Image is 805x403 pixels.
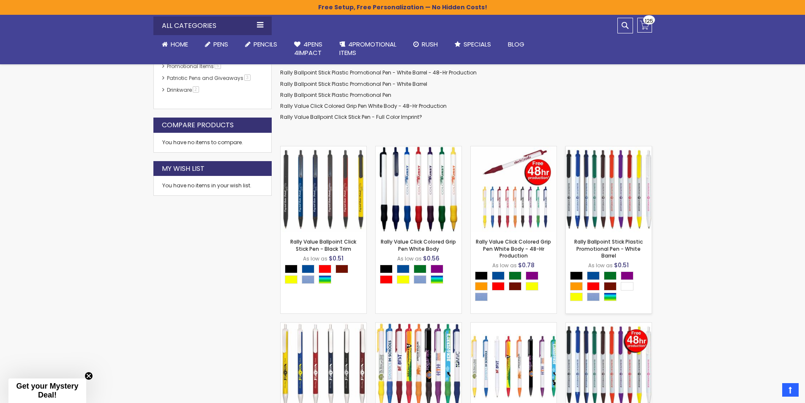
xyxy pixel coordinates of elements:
div: Yellow [397,275,409,284]
span: As low as [588,262,613,269]
div: You have no items to compare. [153,133,272,153]
a: Rally Value Ballpoint Click Stick Pen - Black Trim [290,238,356,252]
span: Specials [464,40,491,49]
span: Blog [508,40,524,49]
span: Rush [422,40,438,49]
div: Assorted [319,275,331,284]
div: Black [285,265,297,273]
span: Home [171,40,188,49]
div: Green [509,271,521,280]
div: Black [380,265,393,273]
div: Orange [570,282,583,291]
a: Rally Ballpoint Stick Plastic Promotional Pen - White Barrel - 48-Hr Production [566,322,652,329]
a: Top [782,383,799,397]
div: Maroon [509,282,521,291]
div: Black [570,271,583,280]
div: Red [380,275,393,284]
div: Orange [475,282,488,291]
div: Select A Color [570,271,652,303]
span: As low as [397,255,422,262]
div: Red [492,282,505,291]
div: You have no items in your wish list. [162,182,263,189]
span: 125 [645,17,653,25]
a: Rally Value Ballpoint Click Stick Pen - Full Color Imprint? [280,113,422,121]
div: Pacific Blue [475,293,488,301]
a: Pencils [237,35,286,54]
div: Green [604,271,617,280]
a: Promotional Items5 [165,63,224,70]
a: Rally Value Click Colored Grip Pen White Body - 48-Hr Production [476,238,551,259]
div: Dark Blue [397,265,409,273]
strong: My Wish List [162,164,205,173]
img: Rally Value Ballpoint Click Stick Pen - Black Trim [281,146,366,232]
div: Purple [621,271,633,280]
img: Rally Value Click Colored Grip Pen White Body - 48-Hr Production [471,146,557,232]
div: Maroon [604,282,617,291]
a: Pens [196,35,237,54]
div: Yellow [285,275,297,284]
div: Red [319,265,331,273]
a: Rally Ballpoint Stick Plastic Promotional Pen - White Barrel [280,80,427,88]
a: Home [153,35,196,54]
span: Pencils [254,40,277,49]
a: Rush [405,35,446,54]
button: Close teaser [85,372,93,380]
span: $0.56 [423,254,439,263]
div: Select A Color [380,265,461,286]
a: 4PROMOTIONALITEMS [331,35,405,63]
a: Rally Value Ballpoint Click Stick Pen - Black Trim [281,146,366,153]
a: Rally Value Click Pen with Grip - Full Color Imprint [376,322,461,329]
span: 3 [244,74,251,81]
span: 5 [215,63,221,69]
a: Rally Value Click Colored Grip Pen White Body - 48-Hr Production [280,102,447,110]
div: Assorted [604,293,617,301]
div: Get your Mystery Deal!Close teaser [8,378,86,403]
div: Yellow [570,293,583,301]
a: Rally Ballpoint Stick Plastic Promotional Pen - White Barrel - 48-Hr Production [280,69,477,76]
span: $0.78 [518,261,535,269]
div: Pacific Blue [302,275,314,284]
a: Rally Value Ballpoint Click Stick Pen - Full Color Imprint [471,322,557,329]
div: Dark Blue [587,271,600,280]
div: Dark Blue [302,265,314,273]
div: Black [475,271,488,280]
div: Pacific Blue [587,293,600,301]
span: $0.51 [614,261,629,269]
span: Pens [213,40,228,49]
a: 125 [637,18,652,33]
span: As low as [492,262,517,269]
a: Rally Value Click Colored Grip Pen White Body [376,146,461,153]
span: 4Pens 4impact [294,40,322,57]
a: Patriotic Pens and Giveaways3 [165,74,254,82]
a: Rally Ballpoint Stick Plastic Promotional Pen - White Barrel [566,146,652,153]
div: Purple [431,265,443,273]
a: Rally Value Click Colored Grip Pen White Body [381,238,456,252]
div: All Categories [153,16,272,35]
div: Yellow [526,282,538,291]
div: Assorted [431,275,443,284]
span: $0.51 [329,254,344,263]
a: 4Pens4impact [286,35,331,63]
a: Specials [446,35,499,54]
a: Rally Value Click Colored Grip Pen White Body - 48-Hr Production [471,146,557,153]
div: Green [414,265,426,273]
div: Maroon [336,265,348,273]
img: Rally Ballpoint Stick Plastic Promotional Pen - White Barrel [566,146,652,232]
span: 4PROMOTIONAL ITEMS [339,40,396,57]
a: Drinkware2 [165,86,202,93]
div: Red [587,282,600,291]
div: Select A Color [285,265,366,286]
a: Blog [499,35,533,54]
a: Rally Ballpoint Stick Plastic Promotional Pen [280,91,391,99]
div: Select A Color [475,271,557,303]
span: Get your Mystery Deal! [16,382,78,399]
a: Rally Ballpoint Stick Plastic Promotional Pen - White Barrel [574,238,643,259]
div: Purple [526,271,538,280]
div: White [621,282,633,291]
a: Rally Ballpoint Retractable Stick Pen - Solid Colors [281,322,366,329]
span: As low as [303,255,327,262]
strong: Compare Products [162,121,234,130]
div: Dark Blue [492,271,505,280]
div: Pacific Blue [414,275,426,284]
span: 2 [193,86,199,93]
